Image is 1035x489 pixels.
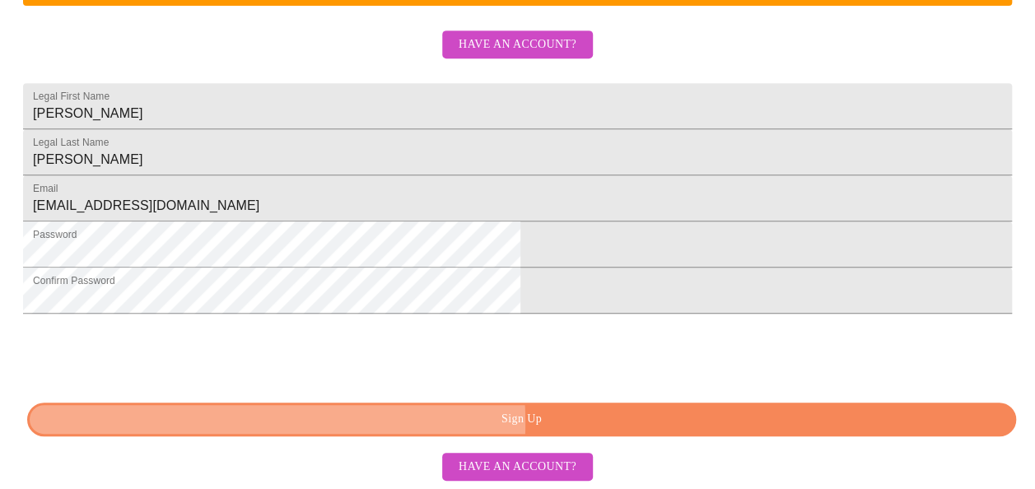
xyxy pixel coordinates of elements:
a: Have an account? [438,49,597,63]
span: Have an account? [459,35,576,55]
span: Have an account? [459,457,576,477]
iframe: reCAPTCHA [23,322,273,386]
span: Sign Up [46,409,997,430]
button: Have an account? [442,30,593,59]
a: Have an account? [438,459,597,473]
button: Sign Up [27,403,1016,436]
button: Have an account? [442,453,593,482]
